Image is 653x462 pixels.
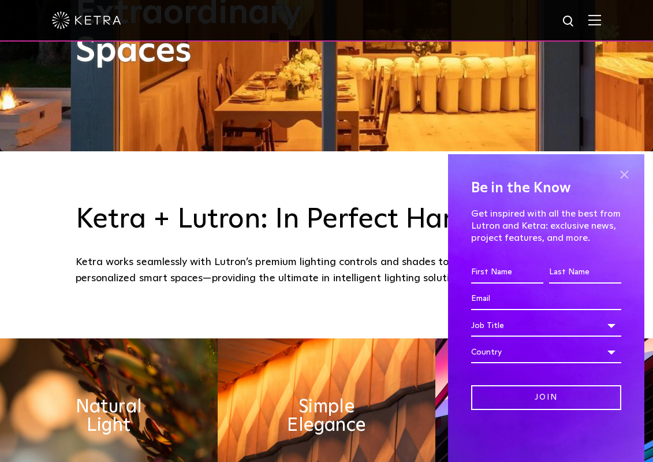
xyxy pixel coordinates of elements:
h4: Be in the Know [471,177,621,199]
h2: Simple Elegance [272,398,381,435]
h2: Natural Light [54,398,163,435]
div: Job Title [471,315,621,337]
div: Ketra works seamlessly with Lutron’s premium lighting controls and shades to create powerful and ... [76,254,578,287]
input: Email [471,288,621,310]
div: Country [471,341,621,363]
input: First Name [471,262,543,284]
img: ketra-logo-2019-white [52,12,121,29]
img: Hamburger%20Nav.svg [588,14,601,25]
input: Last Name [549,262,621,284]
h3: Ketra + Lutron: In Perfect Harmony [76,203,578,237]
input: Join [471,385,621,410]
p: Get inspired with all the best from Lutron and Ketra: exclusive news, project features, and more. [471,208,621,244]
img: search icon [562,14,576,29]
